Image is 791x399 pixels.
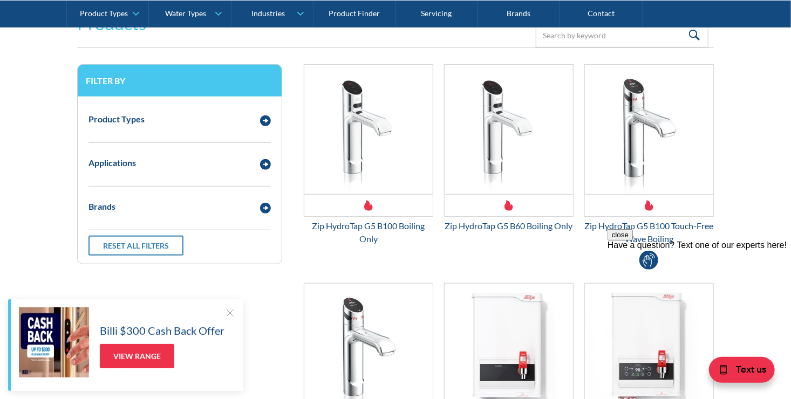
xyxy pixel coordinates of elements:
[444,219,574,232] div: Zip HydroTap G5 B60 Boiling Only
[536,23,708,47] input: Search by keyword
[88,236,183,256] a: Reset all filters
[19,307,89,377] img: Billi $300 Cash Back Offer
[445,65,573,194] img: Zip HydroTap G5 B60 Boiling Only
[166,9,207,18] div: Water Types
[304,219,433,245] div: Zip HydroTap G5 B100 Boiling Only
[608,229,791,359] iframe: podium webchat widget prompt
[88,156,136,169] div: Applications
[585,65,713,194] img: Zip HydroTap G5 B100 Touch-Free Wave Boiling
[683,345,791,399] iframe: podium webchat widget bubble
[304,64,433,245] a: Zip HydroTap G5 B100 Boiling OnlyZip HydroTap G5 B100 Boiling Only
[100,344,174,368] a: View Range
[80,9,128,18] div: Product Types
[88,113,145,126] div: Product Types
[584,219,714,245] div: Zip HydroTap G5 B100 Touch-Free Wave Boiling
[584,64,714,245] a: Zip HydroTap G5 B100 Touch-Free Wave BoilingZip HydroTap G5 B100 Touch-Free Wave Boiling
[86,75,274,86] h3: Filter by
[251,9,285,18] div: Industries
[88,200,115,213] div: Brands
[100,322,224,339] h5: Billi $300 Cash Back Offer
[304,65,433,194] img: Zip HydroTap G5 B100 Boiling Only
[444,64,574,232] a: Zip HydroTap G5 B60 Boiling Only Zip HydroTap G5 B60 Boiling Only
